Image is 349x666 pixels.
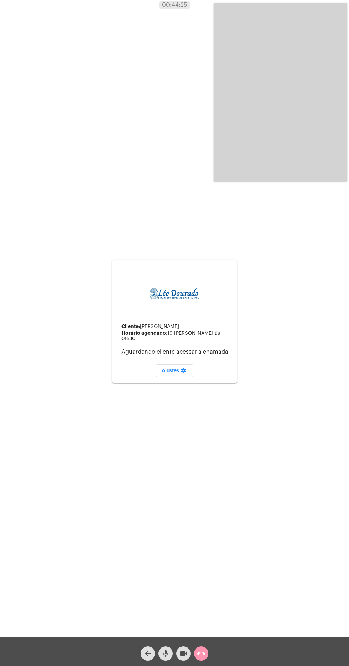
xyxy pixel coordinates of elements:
[121,331,167,335] strong: Horário agendado:
[121,324,140,329] strong: Cliente:
[144,649,152,658] mat-icon: arrow_back
[161,649,170,658] mat-icon: mic
[162,2,187,8] span: 00:44:25
[179,649,188,658] mat-icon: videocam
[179,368,188,376] mat-icon: settings
[121,324,231,329] div: [PERSON_NAME]
[150,269,199,319] img: 4c910ca3-f26c-c648-53c7-1a2041c6e520.jpg
[197,649,205,658] mat-icon: call_end
[121,331,231,342] div: 19 [PERSON_NAME] às 08:30
[162,368,188,373] span: Ajustes
[156,364,193,377] button: Ajustes
[121,349,231,355] p: Aguardando cliente acessar a chamada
